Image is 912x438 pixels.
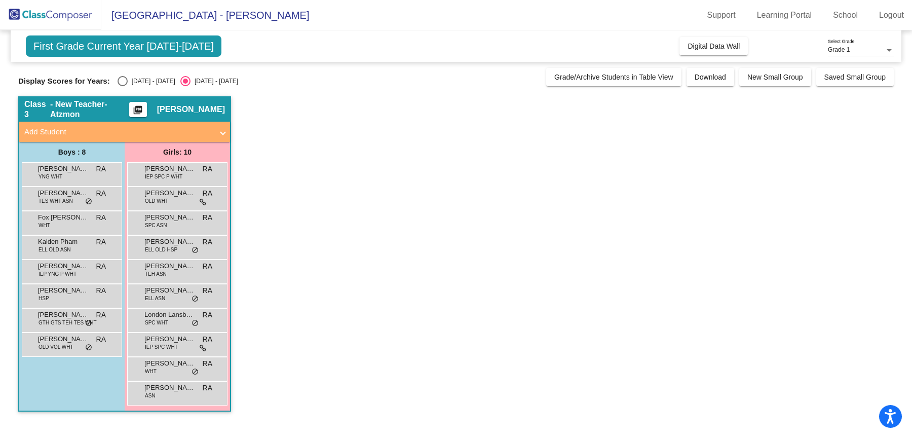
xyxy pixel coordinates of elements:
[144,188,195,198] span: [PERSON_NAME]
[128,77,175,86] div: [DATE] - [DATE]
[85,344,92,352] span: do_not_disturb_alt
[145,197,168,205] span: OLD WHT
[145,222,167,229] span: SPC ASN
[824,73,886,81] span: Saved Small Group
[144,334,195,344] span: [PERSON_NAME]
[749,7,820,23] a: Learning Portal
[96,212,106,223] span: RA
[825,7,866,23] a: School
[687,68,734,86] button: Download
[203,285,212,296] span: RA
[828,46,850,53] span: Grade 1
[96,310,106,320] span: RA
[38,237,89,247] span: Kaiden Pham
[699,7,744,23] a: Support
[96,334,106,345] span: RA
[96,237,106,247] span: RA
[203,261,212,272] span: RA
[85,198,92,206] span: do_not_disturb_alt
[38,334,89,344] span: [PERSON_NAME]
[39,295,49,302] span: HSP
[144,164,195,174] span: [PERSON_NAME]
[144,237,195,247] span: [PERSON_NAME]
[546,68,681,86] button: Grade/Archive Students in Table View
[38,188,89,198] span: [PERSON_NAME]
[145,173,182,180] span: IEP SPC P WHT
[203,358,212,369] span: RA
[144,285,195,296] span: [PERSON_NAME]
[203,383,212,393] span: RA
[145,270,167,278] span: TEH ASN
[96,285,106,296] span: RA
[192,368,199,376] span: do_not_disturb_alt
[96,261,106,272] span: RA
[125,142,230,162] div: Girls: 10
[19,122,230,142] mat-expansion-panel-header: Add Student
[145,246,177,253] span: ELL OLD HSP
[695,73,726,81] span: Download
[38,285,89,296] span: [PERSON_NAME]
[39,222,50,229] span: WHT
[191,77,238,86] div: [DATE] - [DATE]
[157,104,225,115] span: [PERSON_NAME]
[129,102,147,117] button: Print Students Details
[24,126,213,138] mat-panel-title: Add Student
[203,164,212,174] span: RA
[145,368,157,375] span: WHT
[85,319,92,327] span: do_not_disturb_alt
[192,295,199,303] span: do_not_disturb_alt
[144,261,195,271] span: [PERSON_NAME]
[101,7,309,23] span: [GEOGRAPHIC_DATA] - [PERSON_NAME]
[18,77,110,86] span: Display Scores for Years:
[203,310,212,320] span: RA
[816,68,894,86] button: Saved Small Group
[38,261,89,271] span: [PERSON_NAME]
[192,246,199,254] span: do_not_disturb_alt
[39,173,62,180] span: YNG WHT
[145,343,178,351] span: IEP SPC WHT
[739,68,811,86] button: New Small Group
[50,99,129,120] span: - New Teacher-Atzmon
[688,42,740,50] span: Digital Data Wall
[554,73,673,81] span: Grade/Archive Students in Table View
[871,7,912,23] a: Logout
[118,76,238,86] mat-radio-group: Select an option
[96,164,106,174] span: RA
[96,188,106,199] span: RA
[203,334,212,345] span: RA
[39,319,97,326] span: GTH GTS TEH TES WHT
[39,246,71,253] span: ELL OLD ASN
[38,164,89,174] span: [PERSON_NAME]
[145,295,165,302] span: ELL ASN
[24,99,50,120] span: Class 3
[192,319,199,327] span: do_not_disturb_alt
[144,383,195,393] span: [PERSON_NAME]
[19,142,125,162] div: Boys : 8
[144,212,195,223] span: [PERSON_NAME]
[145,319,168,326] span: SPC WHT
[26,35,221,57] span: First Grade Current Year [DATE]-[DATE]
[39,197,73,205] span: TES WHT ASN
[747,73,803,81] span: New Small Group
[144,310,195,320] span: London Lansbery
[203,237,212,247] span: RA
[38,310,89,320] span: [PERSON_NAME]
[38,212,89,223] span: Fox [PERSON_NAME]
[132,105,144,119] mat-icon: picture_as_pdf
[145,392,156,399] span: ASN
[203,212,212,223] span: RA
[203,188,212,199] span: RA
[679,37,748,55] button: Digital Data Wall
[144,358,195,369] span: [PERSON_NAME]
[39,343,73,351] span: OLD VOL WHT
[39,270,77,278] span: IEP YNG P WHT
